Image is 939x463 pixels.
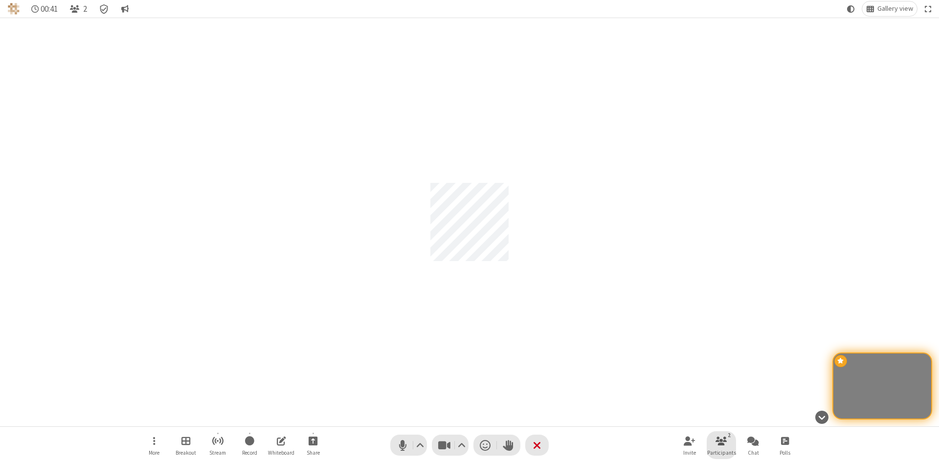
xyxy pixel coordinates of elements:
button: Raise hand [497,435,520,456]
button: End or leave meeting [525,435,549,456]
button: Conversation [117,1,133,16]
span: Gallery view [877,5,913,13]
button: Open chat [738,431,768,459]
button: Mute (Alt+A) [390,435,427,456]
span: More [149,450,159,456]
div: Timer [27,1,62,16]
span: Participants [707,450,736,456]
div: 2 [725,431,734,440]
button: Open participant list [707,431,736,459]
button: Start streaming [203,431,232,459]
span: Invite [683,450,696,456]
img: QA Selenium DO NOT DELETE OR CHANGE [8,3,20,15]
button: Open participant list [66,1,91,16]
span: Whiteboard [268,450,294,456]
span: Polls [780,450,790,456]
button: Stop video (Alt+V) [432,435,469,456]
button: Send a reaction [473,435,497,456]
button: Hide [811,405,832,429]
button: Using system theme [843,1,859,16]
button: Open shared whiteboard [267,431,296,459]
button: Start sharing [298,431,328,459]
button: Video setting [455,435,469,456]
button: Manage Breakout Rooms [171,431,201,459]
button: Start recording [235,431,264,459]
button: Change layout [862,1,917,16]
div: Meeting details Encryption enabled [95,1,113,16]
span: 2 [83,4,87,14]
span: Share [307,450,320,456]
span: 00:41 [41,4,58,14]
span: Stream [209,450,226,456]
button: Open poll [770,431,800,459]
button: Fullscreen [921,1,936,16]
span: Record [242,450,257,456]
span: Chat [748,450,759,456]
button: Audio settings [414,435,427,456]
button: Invite participants (Alt+I) [675,431,704,459]
button: Open menu [139,431,169,459]
span: Breakout [176,450,196,456]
